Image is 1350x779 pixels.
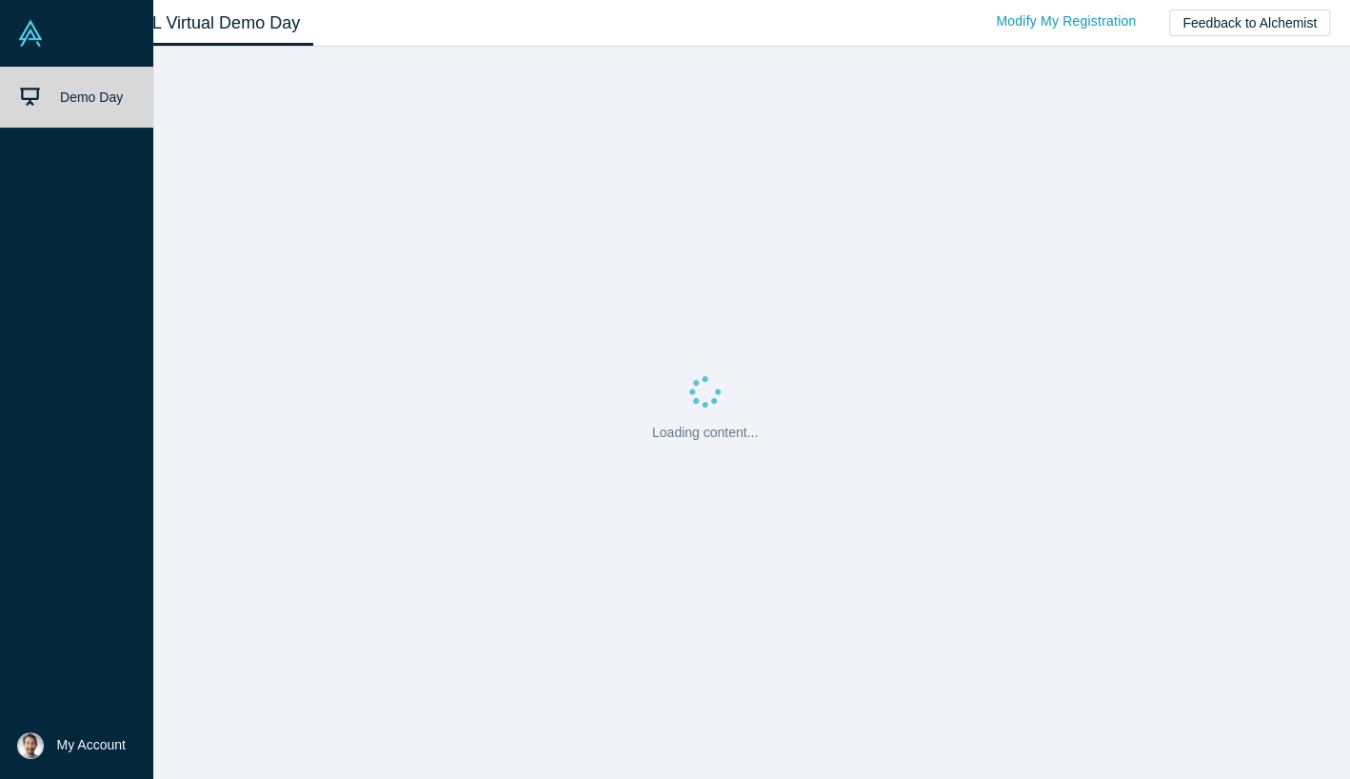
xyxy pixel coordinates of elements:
p: Loading content... [652,423,758,443]
img: Creighton Hicks's Account [17,732,44,759]
button: My Account [17,732,126,759]
span: My Account [57,735,126,755]
img: Alchemist Vault Logo [17,20,44,47]
a: Class XL Virtual Demo Day [80,1,313,46]
a: Modify My Registration [976,5,1156,38]
span: Demo Day [60,90,123,105]
button: Feedback to Alchemist [1169,10,1330,36]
